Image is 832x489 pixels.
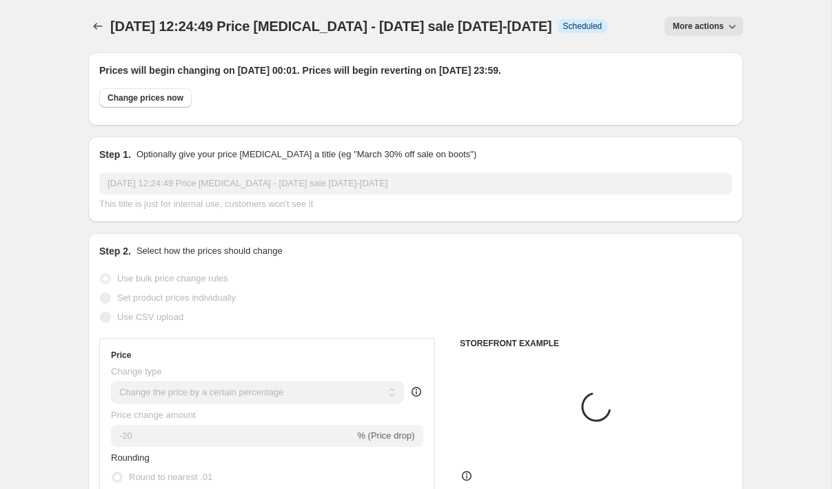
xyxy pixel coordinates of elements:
[117,273,227,283] span: Use bulk price change rules
[110,19,552,34] span: [DATE] 12:24:49 Price [MEDICAL_DATA] - [DATE] sale [DATE]-[DATE]
[563,21,602,32] span: Scheduled
[88,17,108,36] button: Price change jobs
[460,338,732,349] h6: STOREFRONT EXAMPLE
[136,244,283,258] p: Select how the prices should change
[129,472,212,482] span: Round to nearest .01
[111,366,162,377] span: Change type
[99,172,732,194] input: 30% off holiday sale
[99,148,131,161] h2: Step 1.
[111,425,354,447] input: -15
[99,63,732,77] h2: Prices will begin changing on [DATE] 00:01. Prices will begin reverting on [DATE] 23:59.
[673,21,724,32] span: More actions
[409,385,423,399] div: help
[664,17,743,36] button: More actions
[117,312,183,322] span: Use CSV upload
[99,88,192,108] button: Change prices now
[136,148,476,161] p: Optionally give your price [MEDICAL_DATA] a title (eg "March 30% off sale on boots")
[99,244,131,258] h2: Step 2.
[99,199,313,209] span: This title is just for internal use, customers won't see it
[117,292,236,303] span: Set product prices individually
[108,92,183,103] span: Change prices now
[111,350,131,361] h3: Price
[111,452,150,463] span: Rounding
[111,410,196,420] span: Price change amount
[357,430,414,441] span: % (Price drop)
